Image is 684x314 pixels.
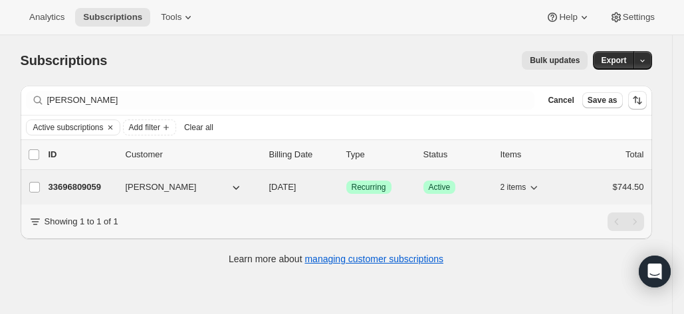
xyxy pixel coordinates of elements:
p: Customer [126,148,259,161]
span: Settings [623,12,655,23]
div: Open Intercom Messenger [639,256,671,287]
button: 2 items [501,178,541,196]
p: Status [423,148,490,161]
button: Bulk updates [522,51,588,70]
nav: Pagination [608,212,644,231]
span: Help [559,12,577,23]
button: Analytics [21,8,72,27]
p: Showing 1 to 1 of 1 [45,215,118,228]
span: Add filter [129,122,160,133]
span: Subscriptions [21,53,108,68]
span: [DATE] [269,182,296,192]
span: Active [429,182,451,193]
p: Billing Date [269,148,336,161]
span: 2 items [501,182,526,193]
button: Export [593,51,634,70]
div: IDCustomerBilling DateTypeStatusItemsTotal [49,148,644,161]
button: Settings [602,8,663,27]
input: Filter subscribers [47,91,535,110]
div: Type [346,148,413,161]
button: Clear [104,120,117,135]
span: Cancel [548,95,574,106]
button: Sort the results [628,91,647,110]
button: Save as [582,92,623,108]
span: Bulk updates [530,55,580,66]
span: Active subscriptions [33,122,104,133]
p: ID [49,148,115,161]
span: Analytics [29,12,64,23]
span: Clear all [184,122,213,133]
span: [PERSON_NAME] [126,181,197,194]
button: Subscriptions [75,8,150,27]
button: Active subscriptions [27,120,104,135]
p: Total [626,148,643,161]
button: [PERSON_NAME] [118,177,251,198]
p: 33696809059 [49,181,115,194]
div: Items [501,148,567,161]
span: Subscriptions [83,12,142,23]
span: Recurring [352,182,386,193]
span: Save as [588,95,618,106]
a: managing customer subscriptions [304,254,443,264]
span: Export [601,55,626,66]
p: Learn more about [229,252,443,266]
button: Clear all [179,119,219,135]
button: Cancel [542,92,579,108]
span: Tools [161,12,181,23]
button: Help [538,8,598,27]
button: Add filter [123,119,176,135]
div: 33696809059[PERSON_NAME][DATE]SuccessRecurringSuccessActive2 items$744.50 [49,178,644,196]
button: Tools [153,8,203,27]
span: $744.50 [613,182,644,192]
